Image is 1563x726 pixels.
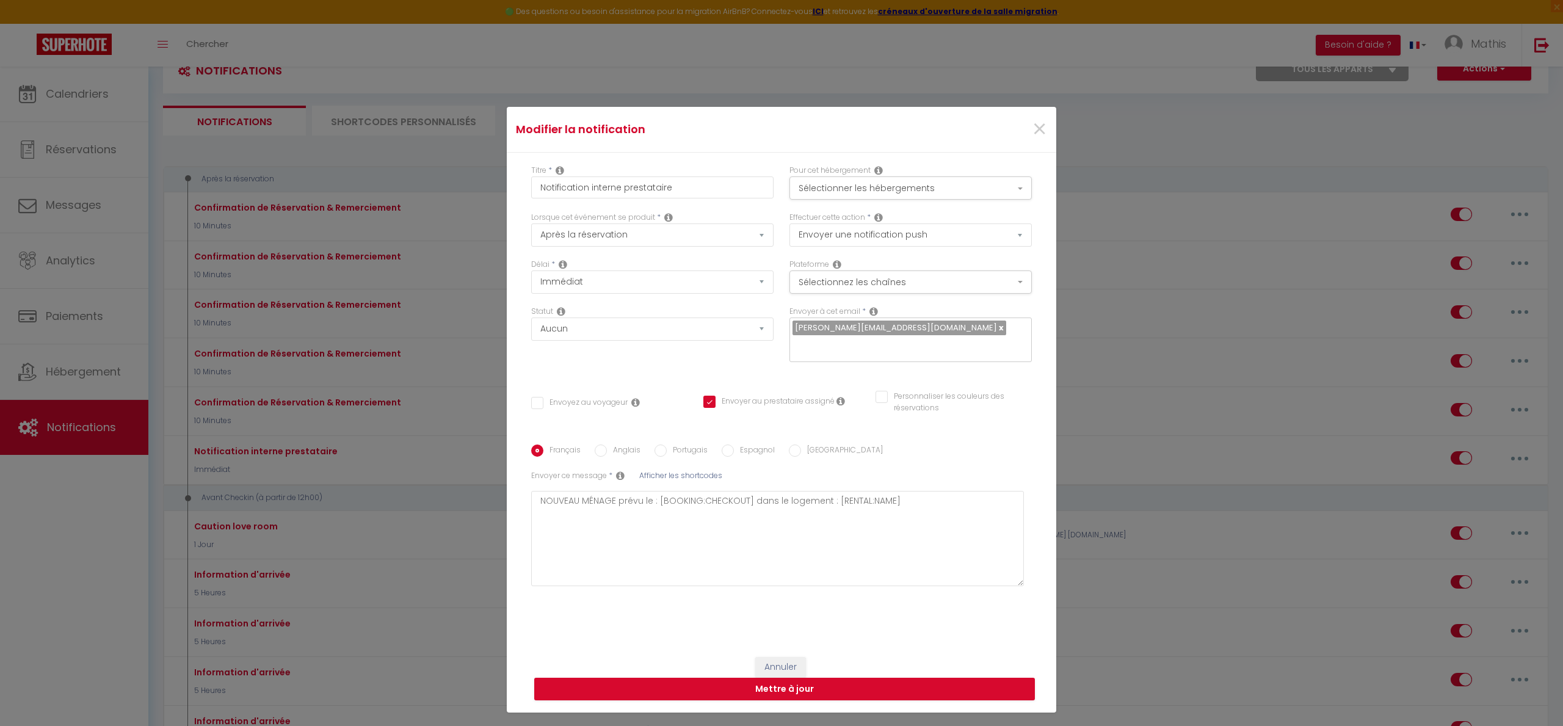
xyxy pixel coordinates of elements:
[734,445,775,458] label: Espagnol
[664,212,673,222] i: Event Occur
[557,307,565,316] i: Booking status
[639,470,722,481] span: Afficher les shortcodes
[531,259,549,270] label: Délai
[534,678,1035,701] button: Mettre à jour
[836,396,845,406] i: Envoyer au prestataire si il est assigné
[789,165,871,176] label: Pour cet hébergement
[833,260,841,269] i: Action Channel
[795,322,997,333] span: [PERSON_NAME][EMAIL_ADDRESS][DOMAIN_NAME]
[607,445,640,458] label: Anglais
[667,445,708,458] label: Portugais
[516,121,865,138] h4: Modifier la notification
[874,212,883,222] i: Action Type
[531,165,546,176] label: Titre
[789,259,829,270] label: Plateforme
[755,657,806,678] button: Annuler
[559,260,567,269] i: Action Time
[789,270,1032,294] button: Sélectionnez les chaînes
[616,471,625,481] i: Sms
[869,307,878,316] i: Recipient
[531,470,607,482] label: Envoyer ce message
[1032,111,1047,148] span: ×
[789,212,865,223] label: Effectuer cette action
[789,176,1032,200] button: Sélectionner les hébergements
[10,5,46,42] button: Ouvrir le widget de chat LiveChat
[531,306,553,318] label: Statut
[531,212,655,223] label: Lorsque cet événement se produit
[543,445,581,458] label: Français
[631,397,640,407] i: Envoyer au voyageur
[556,165,564,175] i: Title
[789,306,860,318] label: Envoyer à cet email
[1032,117,1047,143] button: Close
[1511,671,1554,717] iframe: Chat
[801,445,883,458] label: [GEOGRAPHIC_DATA]
[874,165,883,175] i: This Rental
